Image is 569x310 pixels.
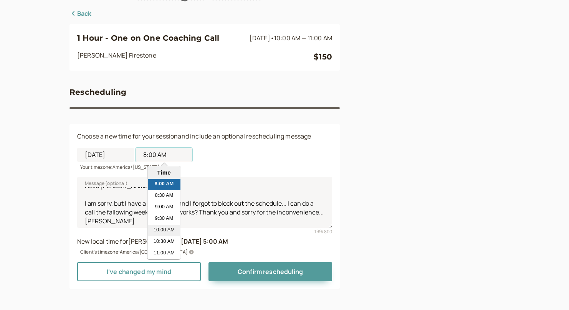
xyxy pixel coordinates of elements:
ul: Time [148,179,180,259]
div: Your timezone: America/[US_STATE] [77,162,332,171]
li: 8:00 AM [148,179,180,190]
p: Choose a new time for your session and include an optional rescheduling message [77,132,332,142]
span: Confirm rescheduling [238,267,303,276]
div: Client's timezone: America/[GEOGRAPHIC_DATA] [77,247,332,256]
input: Start date [77,148,134,162]
iframe: Chat Widget [531,273,569,310]
a: I've changed my mind [77,262,201,281]
b: [DATE] 5:00 AM [181,237,228,246]
div: Choose Time [147,166,181,260]
li: 9:00 AM [148,202,180,213]
div: $150 [314,51,332,63]
a: Back [69,9,92,19]
div: New local time for [PERSON_NAME] : [77,237,332,247]
input: 12:00 AM [136,148,192,162]
span: • [270,34,274,42]
li: 10:30 AM [148,236,180,248]
li: 11:00 AM [148,248,180,259]
textarea: Message (optional) [77,177,332,228]
span: Message (optional) [85,180,127,187]
h3: Rescheduling [69,86,126,98]
li: 8:30 AM [148,190,180,202]
li: 10:00 AM [148,225,180,236]
div: Time [150,169,179,176]
div: [PERSON_NAME] Firestone [77,51,314,63]
span: 10:00 AM — 11:00 AM [274,34,332,42]
span: [DATE] [250,34,332,42]
h3: 1 Hour - One on One Coaching Call [77,32,246,44]
li: 9:30 AM [148,213,180,225]
button: Confirm rescheduling [208,262,332,281]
